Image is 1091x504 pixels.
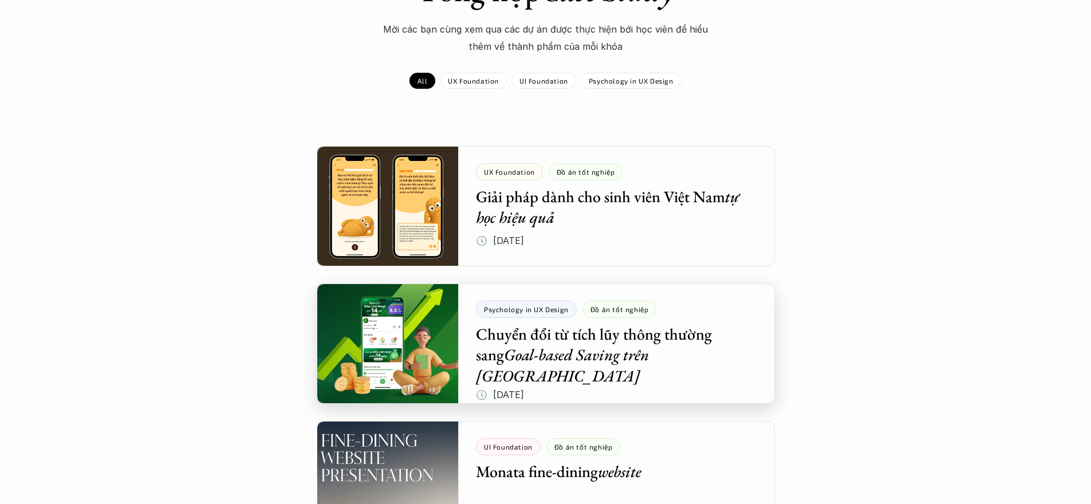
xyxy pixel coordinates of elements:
p: UX Foundation [448,77,499,85]
a: UI Foundation [511,73,576,89]
p: Mời các bạn cùng xem qua các dự án được thực hiện bới học viên để hiểu thêm về thành phẩm của mỗi... [374,21,718,56]
a: Psychology in UX Design [581,73,682,89]
a: UX Foundation [440,73,507,89]
p: All [418,77,427,85]
a: UX FoundationĐồ án tốt nghiệpGiải pháp dành cho sinh viên Việt Namtự học hiệu quả🕔 [DATE] [317,146,775,266]
p: UI Foundation [519,77,568,85]
p: Psychology in UX Design [589,77,673,85]
a: Psychology in UX DesignĐồ án tốt nghiệpChuyển đổi từ tích lũy thông thường sangGoal-based Saving ... [317,283,775,404]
